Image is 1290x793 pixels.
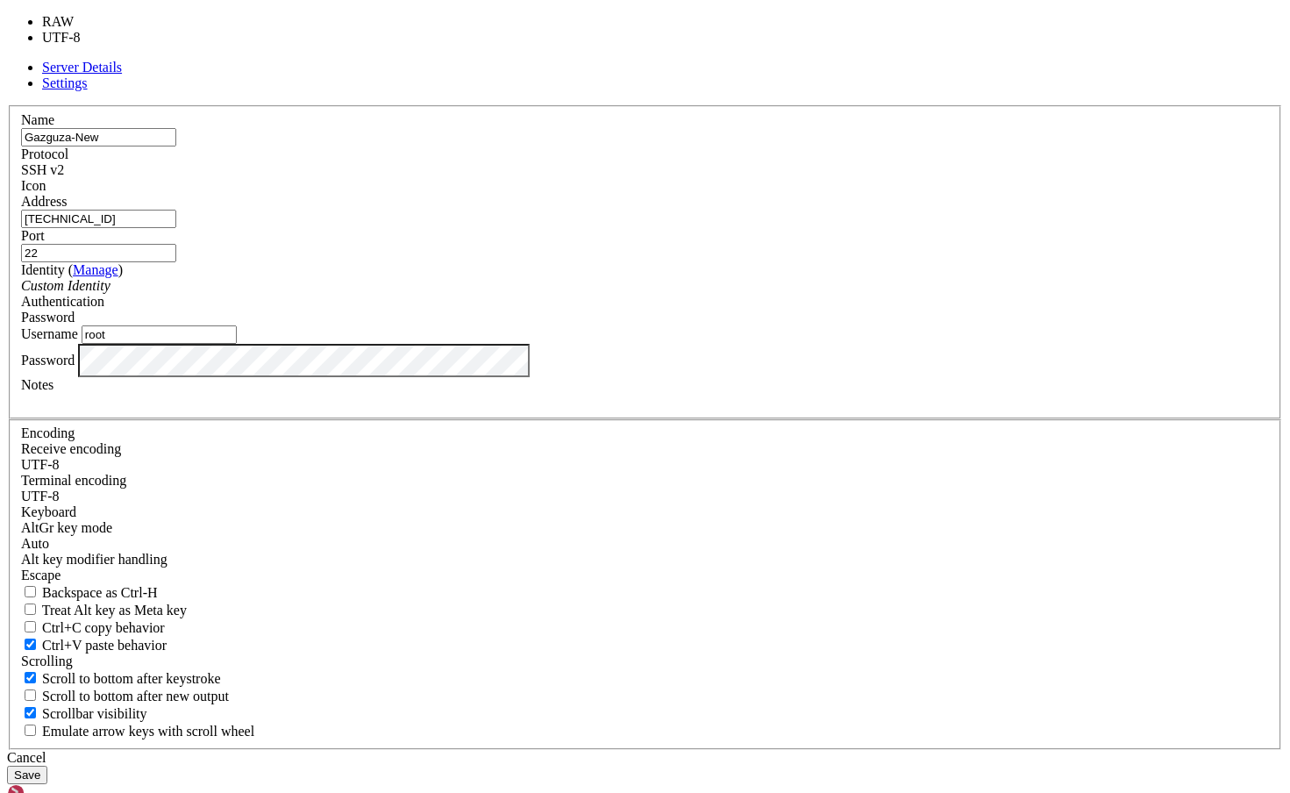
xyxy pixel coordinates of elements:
div: Auto [21,536,1269,552]
label: If true, the backspace should send BS ('\x08', aka ^H). Otherwise the backspace key should send '... [21,585,158,600]
li: RAW [42,14,261,30]
label: Username [21,326,78,341]
label: Keyboard [21,504,76,519]
span: Scroll to bottom after keystroke [42,671,221,686]
label: Set the expected encoding for data received from the host. If the encodings do not match, visual ... [21,441,121,456]
label: Ctrl+V pastes if true, sends ^V to host if false. Ctrl+Shift+V sends ^V to host if true, pastes i... [21,638,167,653]
label: Password [21,352,75,367]
span: SSH v2 [21,162,64,177]
label: Notes [21,377,53,392]
input: Port Number [21,244,176,262]
label: Scroll to bottom after new output. [21,689,229,704]
a: Settings [42,75,88,90]
div: Cancel [7,750,1283,766]
input: Scrollbar visibility [25,707,36,718]
li: UTF-8 [42,30,261,46]
label: Address [21,194,67,209]
span: Scrollbar visibility [42,706,147,721]
label: Whether to scroll to the bottom on any keystroke. [21,671,221,686]
span: Auto [21,536,49,551]
span: Scroll to bottom after new output [42,689,229,704]
span: Backspace as Ctrl-H [42,585,158,600]
label: The vertical scrollbar mode. [21,706,147,721]
div: UTF-8 [21,457,1269,473]
input: Ctrl+C copy behavior [25,621,36,632]
input: Treat Alt key as Meta key [25,604,36,615]
label: Authentication [21,294,104,309]
label: Ctrl-C copies if true, send ^C to host if false. Ctrl-Shift-C sends ^C to host if true, copies if... [21,620,165,635]
input: Backspace as Ctrl-H [25,586,36,597]
input: Scroll to bottom after new output [25,689,36,701]
span: Emulate arrow keys with scroll wheel [42,724,254,739]
label: Controls how the Alt key is handled. Escape: Send an ESC prefix. 8-Bit: Add 128 to the typed char... [21,552,167,567]
input: Emulate arrow keys with scroll wheel [25,725,36,736]
span: UTF-8 [21,489,60,504]
div: SSH v2 [21,162,1269,178]
a: Manage [73,262,118,277]
label: The default terminal encoding. ISO-2022 enables character map translations (like graphics maps). ... [21,473,126,488]
input: Login Username [82,325,237,344]
label: Identity [21,262,123,277]
input: Server Name [21,128,176,146]
div: Escape [21,568,1269,583]
label: Name [21,112,54,127]
span: Escape [21,568,61,582]
label: Icon [21,178,46,193]
button: Save [7,766,47,784]
span: Ctrl+C copy behavior [42,620,165,635]
i: Custom Identity [21,278,110,293]
label: Scrolling [21,654,73,668]
input: Scroll to bottom after keystroke [25,672,36,683]
span: Treat Alt key as Meta key [42,603,187,618]
input: Ctrl+V paste behavior [25,639,36,650]
span: UTF-8 [21,457,60,472]
a: Server Details [42,60,122,75]
div: Custom Identity [21,278,1269,294]
div: Password [21,310,1269,325]
label: Encoding [21,425,75,440]
label: Port [21,228,45,243]
label: Set the expected encoding for data received from the host. If the encodings do not match, visual ... [21,520,112,535]
span: Password [21,310,75,325]
div: UTF-8 [21,489,1269,504]
label: Protocol [21,146,68,161]
input: Host Name or IP [21,210,176,228]
label: Whether the Alt key acts as a Meta key or as a distinct Alt key. [21,603,187,618]
span: Ctrl+V paste behavior [42,638,167,653]
span: ( ) [68,262,123,277]
label: When using the alternative screen buffer, and DECCKM (Application Cursor Keys) is active, mouse w... [21,724,254,739]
